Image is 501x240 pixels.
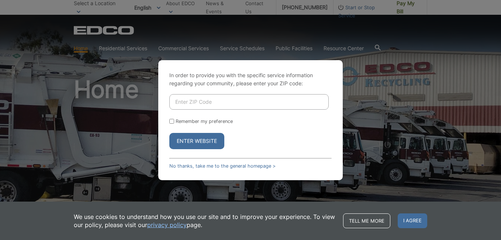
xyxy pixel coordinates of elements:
[147,221,187,229] a: privacy policy
[169,133,224,149] button: Enter Website
[169,71,332,88] p: In order to provide you with the specific service information regarding your community, please en...
[398,213,427,228] span: I agree
[169,94,329,110] input: Enter ZIP Code
[176,119,233,124] label: Remember my preference
[343,213,390,228] a: Tell me more
[169,163,276,169] a: No thanks, take me to the general homepage >
[74,213,336,229] p: We use cookies to understand how you use our site and to improve your experience. To view our pol...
